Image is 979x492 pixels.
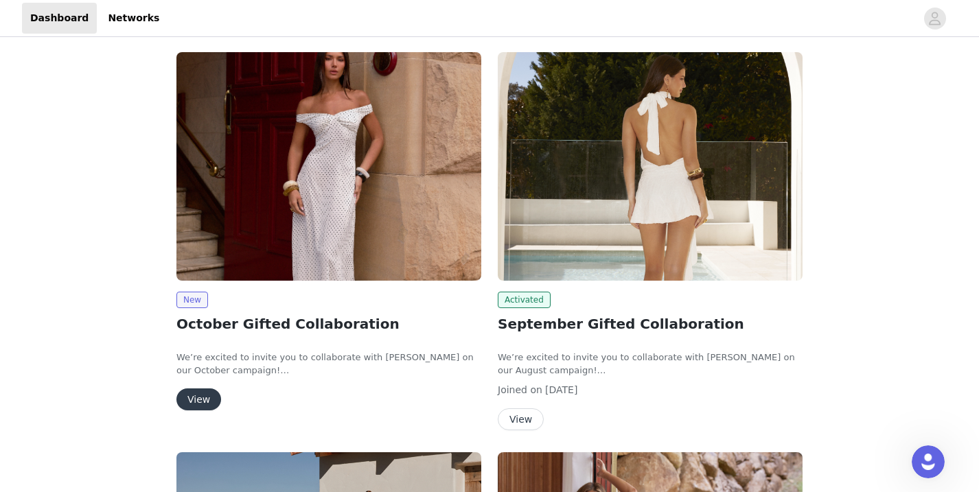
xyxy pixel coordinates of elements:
[176,52,481,281] img: Peppermayo UK
[498,384,542,395] span: Joined on
[498,292,551,308] span: Activated
[176,395,221,405] a: View
[176,351,481,377] p: We’re excited to invite you to collaborate with [PERSON_NAME] on our October campaign!
[928,8,941,30] div: avatar
[912,445,945,478] iframe: Intercom live chat
[498,52,803,281] img: Peppermayo UK
[498,414,544,425] a: View
[176,292,208,308] span: New
[498,351,803,377] p: We’re excited to invite you to collaborate with [PERSON_NAME] on our August campaign!
[22,3,97,34] a: Dashboard
[100,3,168,34] a: Networks
[498,314,803,334] h2: September Gifted Collaboration
[176,314,481,334] h2: October Gifted Collaboration
[176,388,221,410] button: View
[545,384,577,395] span: [DATE]
[498,408,544,430] button: View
